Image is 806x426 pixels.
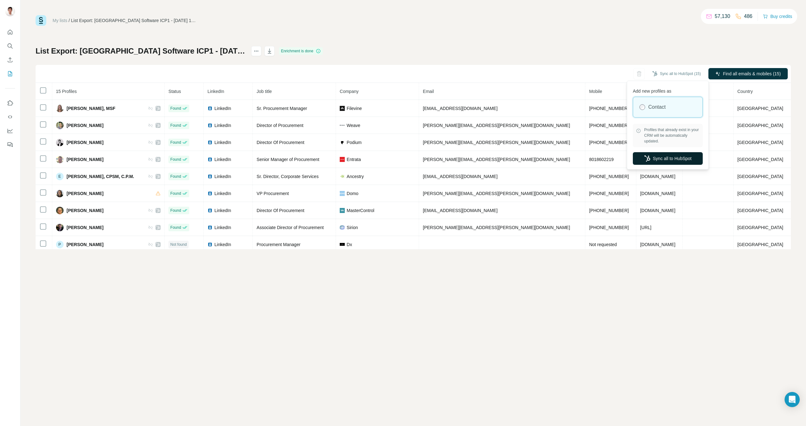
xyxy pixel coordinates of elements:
[340,106,345,111] img: company-logo
[708,68,788,79] button: Find all emails & mobiles (15)
[257,106,307,111] span: Sr. Procurement Manager
[737,208,783,213] span: [GEOGRAPHIC_DATA]
[5,68,15,79] button: My lists
[67,173,134,180] span: [PERSON_NAME], CPSM, C.P.M.
[347,207,374,214] span: MasterControl
[589,225,629,230] span: [PHONE_NUMBER]
[340,174,345,179] img: company-logo
[170,242,187,247] span: Not found
[207,225,213,230] img: LinkedIn logo
[347,241,352,248] span: Dx
[589,174,629,179] span: [PHONE_NUMBER]
[340,225,345,230] img: company-logo
[737,174,783,179] span: [GEOGRAPHIC_DATA]
[737,106,783,111] span: [GEOGRAPHIC_DATA]
[5,40,15,52] button: Search
[207,140,213,145] img: LinkedIn logo
[257,174,319,179] span: Sr. Director, Corporate Services
[207,123,213,128] img: LinkedIn logo
[340,157,345,162] img: company-logo
[251,46,261,56] button: actions
[170,123,181,128] span: Found
[589,123,629,128] span: [PHONE_NUMBER]
[207,208,213,213] img: LinkedIn logo
[214,173,231,180] span: LinkedIn
[279,47,323,55] div: Enrichment is done
[423,140,570,145] span: [PERSON_NAME][EMAIL_ADDRESS][PERSON_NAME][DOMAIN_NAME]
[207,191,213,196] img: LinkedIn logo
[347,139,361,146] span: Podium
[170,225,181,230] span: Found
[170,191,181,196] span: Found
[340,125,345,126] img: company-logo
[723,71,781,77] span: Find all emails & mobiles (15)
[644,127,700,144] span: Profiles that already exist in your CRM will be automatically updated.
[340,208,345,213] img: company-logo
[207,157,213,162] img: LinkedIn logo
[36,46,246,56] h1: List Export: [GEOGRAPHIC_DATA] Software ICP1 - [DATE] 14:18
[5,6,15,16] img: Avatar
[168,89,181,94] span: Status
[36,15,46,26] img: Surfe Logo
[5,54,15,66] button: Enrich CSV
[67,156,104,163] span: [PERSON_NAME]
[589,106,629,111] span: [PHONE_NUMBER]
[589,208,629,213] span: [PHONE_NUMBER]
[640,242,675,247] span: [DOMAIN_NAME]
[648,103,666,111] label: Contact
[214,241,231,248] span: LinkedIn
[56,190,64,197] img: Avatar
[56,139,64,146] img: Avatar
[5,125,15,136] button: Dashboard
[423,225,570,230] span: [PERSON_NAME][EMAIL_ADDRESS][PERSON_NAME][DOMAIN_NAME]
[340,191,345,196] img: company-logo
[69,17,70,24] li: /
[340,140,345,145] img: company-logo
[207,242,213,247] img: LinkedIn logo
[737,242,783,247] span: [GEOGRAPHIC_DATA]
[340,243,345,246] img: company-logo
[257,123,304,128] span: Director of Procurement
[56,156,64,163] img: Avatar
[214,105,231,112] span: LinkedIn
[56,207,64,214] img: Avatar
[170,208,181,213] span: Found
[257,208,304,213] span: Director Of Procurement
[214,190,231,197] span: LinkedIn
[207,174,213,179] img: LinkedIn logo
[347,122,360,129] span: Weave
[589,157,614,162] span: 8018602219
[347,156,361,163] span: Entrata
[56,241,64,248] div: P
[53,18,67,23] a: My lists
[207,106,213,111] img: LinkedIn logo
[423,208,497,213] span: [EMAIL_ADDRESS][DOMAIN_NAME]
[423,157,570,162] span: [PERSON_NAME][EMAIL_ADDRESS][PERSON_NAME][DOMAIN_NAME]
[67,241,104,248] span: [PERSON_NAME]
[589,191,629,196] span: [PHONE_NUMBER]
[737,191,783,196] span: [GEOGRAPHIC_DATA]
[763,12,792,21] button: Buy credits
[640,225,651,230] span: [URL]
[5,97,15,109] button: Use Surfe on LinkedIn
[640,191,675,196] span: [DOMAIN_NAME]
[737,140,783,145] span: [GEOGRAPHIC_DATA]
[67,122,104,129] span: [PERSON_NAME]
[214,156,231,163] span: LinkedIn
[589,140,629,145] span: [PHONE_NUMBER]
[589,242,617,247] span: Not requested
[744,13,752,20] p: 486
[715,13,730,20] p: 57,130
[56,122,64,129] img: Avatar
[589,89,602,94] span: Mobile
[423,89,434,94] span: Email
[347,173,364,180] span: Ancestry
[56,173,64,180] div: E
[257,140,304,145] span: Director Of Procurement
[5,139,15,150] button: Feedback
[785,392,800,407] div: Open Intercom Messenger
[56,105,64,112] img: Avatar
[56,89,77,94] span: 15 Profiles
[170,174,181,179] span: Found
[633,85,703,94] p: Add new profiles as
